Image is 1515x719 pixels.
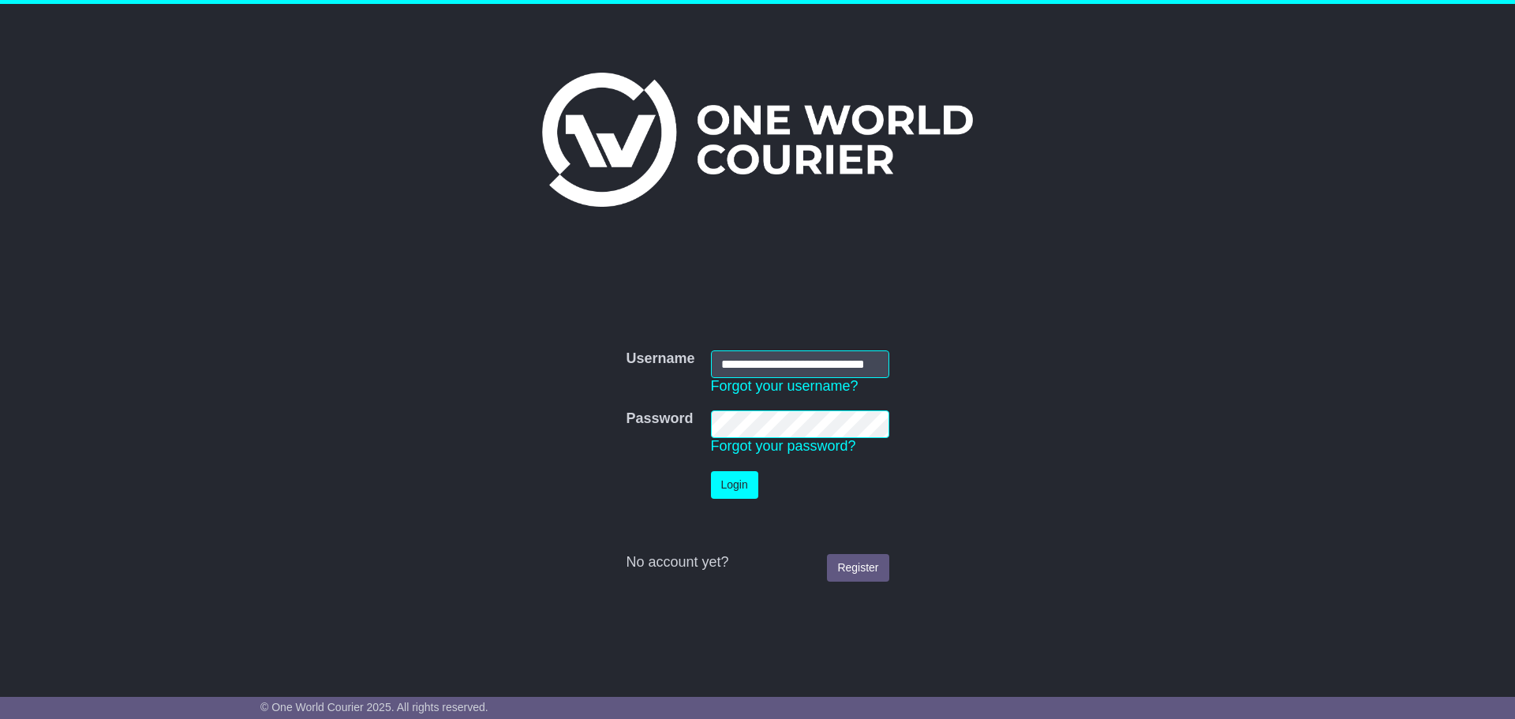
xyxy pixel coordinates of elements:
button: Login [711,471,758,499]
a: Forgot your password? [711,438,856,454]
img: One World [542,73,973,207]
span: © One World Courier 2025. All rights reserved. [260,701,488,713]
label: Username [626,350,694,368]
a: Forgot your username? [711,378,858,394]
label: Password [626,410,693,428]
a: Register [827,554,888,582]
div: No account yet? [626,554,888,571]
